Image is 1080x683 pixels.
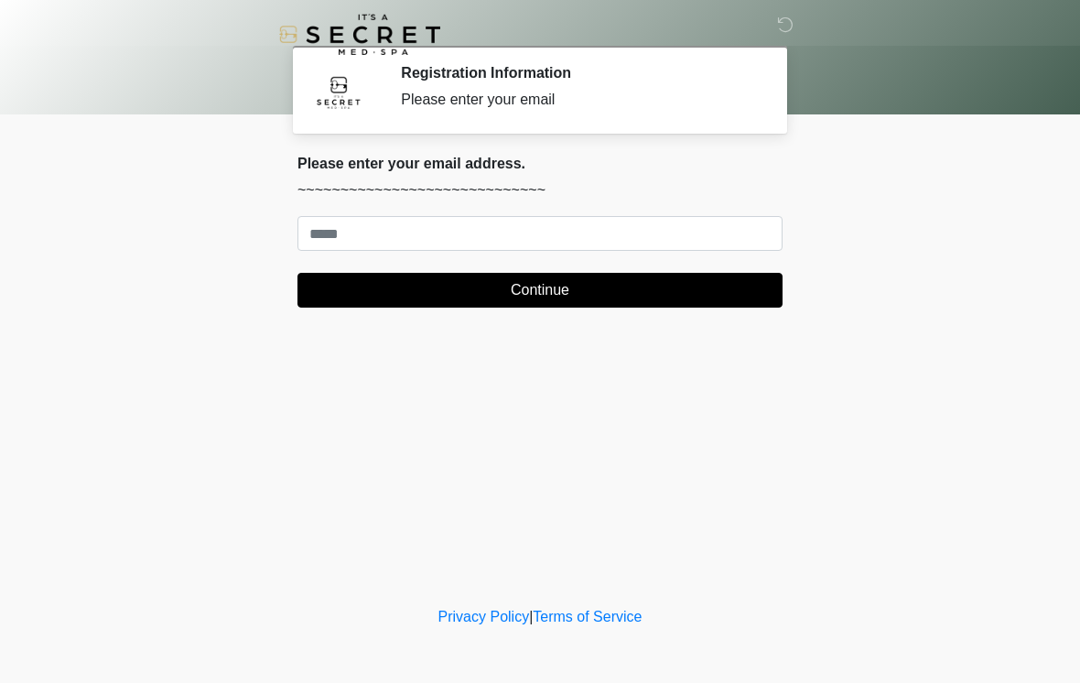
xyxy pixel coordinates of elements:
img: It's A Secret Med Spa Logo [279,14,440,55]
button: Continue [297,273,783,308]
div: Please enter your email [401,89,755,111]
p: ~~~~~~~~~~~~~~~~~~~~~~~~~~~~~ [297,179,783,201]
h2: Registration Information [401,64,755,81]
a: Terms of Service [533,609,642,624]
h2: Please enter your email address. [297,155,783,172]
a: Privacy Policy [438,609,530,624]
a: | [529,609,533,624]
img: Agent Avatar [311,64,366,119]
